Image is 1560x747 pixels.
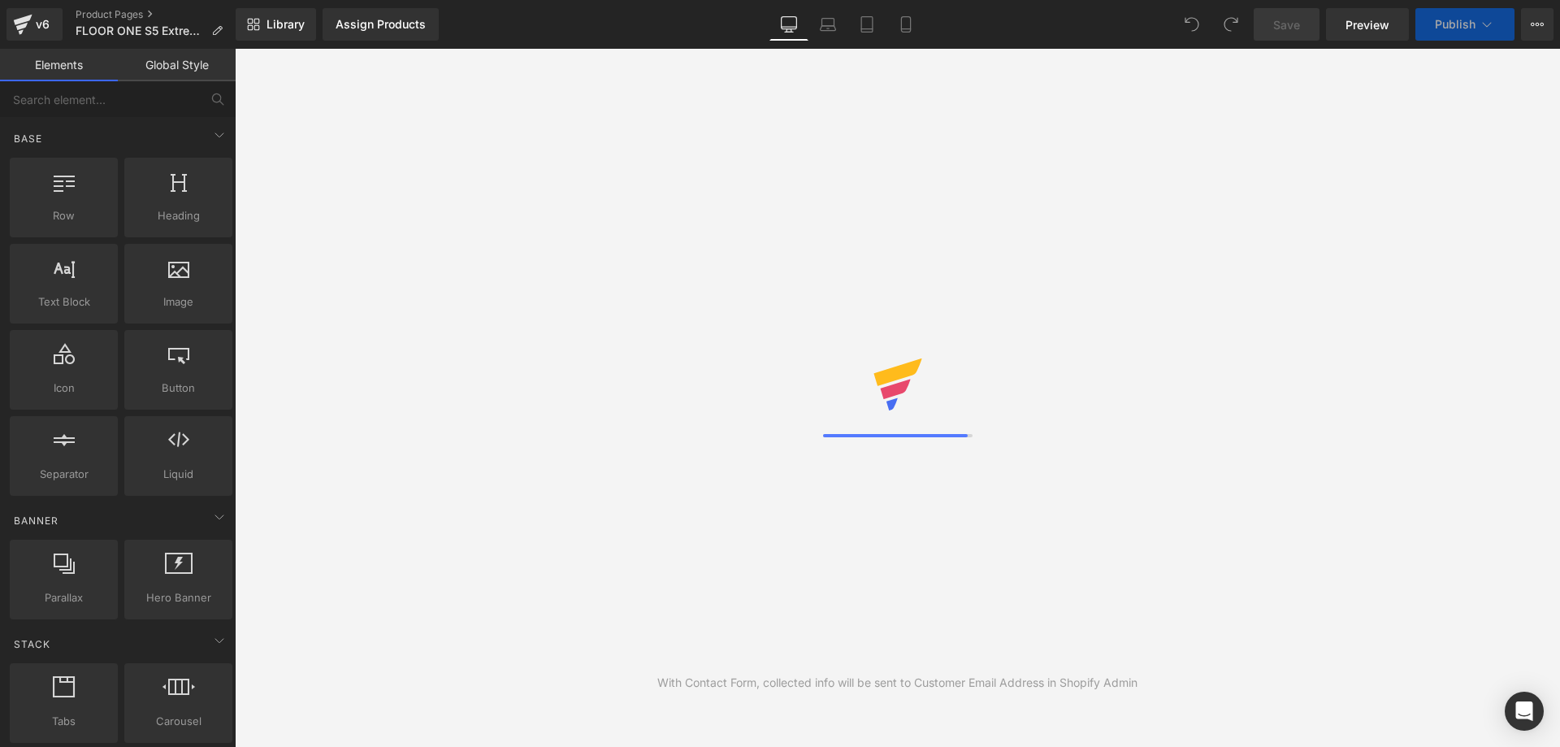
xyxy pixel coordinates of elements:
a: New Library [236,8,316,41]
a: Desktop [769,8,808,41]
span: Save [1273,16,1300,33]
span: Publish [1435,18,1475,31]
a: Laptop [808,8,847,41]
span: Button [129,380,227,397]
a: Tablet [847,8,886,41]
span: Library [266,17,305,32]
a: Preview [1326,8,1409,41]
span: Stack [12,636,52,652]
div: Assign Products [336,18,426,31]
span: Base [12,131,44,146]
span: Icon [15,380,113,397]
a: Product Pages [76,8,236,21]
span: Liquid [129,466,227,483]
button: Undo [1176,8,1208,41]
div: v6 [32,14,53,35]
a: Global Style [118,49,236,81]
button: Redo [1215,8,1247,41]
span: Parallax [15,589,113,606]
div: Open Intercom Messenger [1505,692,1544,731]
a: Mobile [886,8,925,41]
button: Publish [1415,8,1514,41]
span: Tabs [15,713,113,730]
span: Text Block [15,293,113,311]
button: More [1521,8,1553,41]
span: Separator [15,466,113,483]
a: v6 [6,8,63,41]
span: Carousel [129,713,227,730]
span: Row [15,207,113,224]
span: Hero Banner [129,589,227,606]
span: Heading [129,207,227,224]
span: Banner [12,513,60,528]
div: With Contact Form, collected info will be sent to Customer Email Address in Shopify Admin [657,674,1137,692]
span: Image [129,293,227,311]
span: FLOOR ONE S5 Extreme [76,24,205,37]
span: Preview [1345,16,1389,33]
